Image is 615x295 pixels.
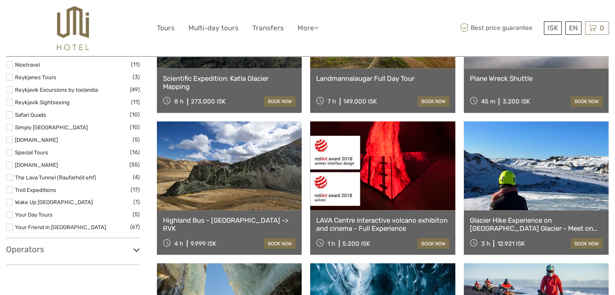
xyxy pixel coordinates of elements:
a: Wake Up [GEOGRAPHIC_DATA] [15,199,93,205]
div: 9.999 ISK [190,240,216,247]
a: book now [418,96,449,107]
a: Simply [GEOGRAPHIC_DATA] [15,124,88,131]
span: 0 [598,24,605,32]
span: 45 m [481,98,495,105]
a: Troll Expeditions [15,187,56,193]
a: Reykjavik Excursions by Icelandia [15,86,98,93]
a: Reykjavik Sightseeing [15,99,70,105]
a: Landmannalaugar Full Day Tour [316,74,449,82]
span: (4) [133,173,140,182]
a: Special Tours [15,149,48,156]
span: (49) [130,85,140,94]
a: Glacier Hike Experience on [GEOGRAPHIC_DATA] Glacier - Meet on location [470,216,602,233]
span: ISK [547,24,558,32]
a: Nicetravel [15,61,40,68]
a: book now [571,96,602,107]
span: (10) [130,110,140,119]
h3: Operators [6,244,140,254]
span: (1) [133,197,140,206]
div: 273.000 ISK [191,98,226,105]
div: 12.921 ISK [497,240,524,247]
a: Multi-day tours [188,22,239,34]
a: book now [264,238,296,249]
span: (17) [131,185,140,194]
img: 526-1e775aa5-7374-4589-9d7e-5793fb20bdfc_logo_big.jpg [57,6,89,50]
a: Transfers [252,22,284,34]
span: (11) [131,97,140,107]
div: EN [565,21,581,35]
span: (67) [130,222,140,232]
span: (16) [130,147,140,157]
a: Your Friend in [GEOGRAPHIC_DATA] [15,224,106,230]
a: Reykjanes Tours [15,74,56,80]
a: [DOMAIN_NAME] [15,137,58,143]
span: 4 h [174,240,183,247]
span: 7 h [328,98,336,105]
a: book now [571,238,602,249]
a: The Lava Tunnel (Raufarhóll ehf) [15,174,96,181]
a: book now [264,96,296,107]
a: [DOMAIN_NAME] [15,162,58,168]
span: Best price guarantee [458,21,542,35]
a: Scientific Expedition: Katla Glacier Mapping [163,74,296,91]
a: Your Day Tours [15,211,53,218]
div: 149.000 ISK [343,98,377,105]
span: 1 h [328,240,335,247]
a: More [298,22,319,34]
span: 3 h [481,240,490,247]
span: (55) [129,160,140,169]
p: We're away right now. Please check back later! [11,14,91,21]
span: (5) [133,210,140,219]
a: book now [418,238,449,249]
button: Open LiveChat chat widget [93,13,103,22]
span: (3) [133,72,140,82]
span: (5) [133,135,140,144]
a: Tours [157,22,175,34]
span: 8 h [174,98,184,105]
a: Safari Quads [15,112,46,118]
a: Highland Bus - [GEOGRAPHIC_DATA] -> RVK [163,216,296,233]
div: 5.200 ISK [342,240,370,247]
div: 3.200 ISK [502,98,530,105]
span: (10) [130,122,140,132]
span: (11) [131,60,140,69]
a: Plane Wreck Shuttle [470,74,602,82]
a: LAVA Centre interactive volcano exhibiton and cinema - Full Experience [316,216,449,233]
